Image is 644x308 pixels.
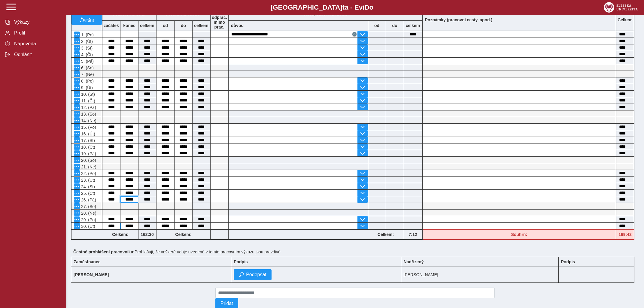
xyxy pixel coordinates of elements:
span: 2. (Út) [80,39,93,44]
span: 25. (Čt) [80,191,95,196]
b: od [156,23,174,28]
b: Doba odprac. mimo prac. [212,10,227,29]
b: důvod [231,23,244,28]
b: začátek [102,23,120,28]
b: celkem [404,23,422,28]
button: Menu [74,157,80,163]
b: od [368,23,386,28]
button: Menu [74,210,80,216]
button: Menu [74,144,80,150]
b: Podpis [561,259,575,264]
button: Menu [74,98,80,104]
b: 169:42 [616,232,634,237]
b: Zaměstnanec [74,259,100,264]
span: 9. (Út) [80,85,93,90]
b: [PERSON_NAME] [74,272,109,277]
span: 7. (Ne) [80,72,94,77]
span: 15. (Po) [80,125,96,130]
span: 8. (Po) [80,79,94,83]
span: 13. (So) [80,112,96,116]
b: celkem [193,23,210,28]
span: 6. (So) [80,65,94,70]
button: Menu [74,177,80,183]
div: Prohlašuji, že veškeré údaje uvedené v tomto pracovním výkazu jsou pravdivé. [71,247,639,257]
span: 3. (St) [80,46,93,50]
span: t [342,4,345,11]
button: vrátit [71,15,102,25]
button: Menu [74,170,80,176]
span: 16. (Út) [80,131,95,136]
button: Menu [74,111,80,117]
b: Poznámky (pracovní cesty, apod.) [423,17,495,22]
button: Menu [74,216,80,222]
button: Menu [74,150,80,156]
span: 29. (Po) [80,217,96,222]
b: Podpis [234,259,248,264]
b: [GEOGRAPHIC_DATA] a - Evi [18,4,626,11]
b: Celkem: [156,232,210,237]
div: Fond pracovní doby (158:24 h) a součet hodin (169:42 h) se neshodují! [616,229,634,240]
span: Odhlásit [12,52,61,57]
span: 5. (Pá) [80,59,94,64]
span: Přidat [220,301,233,306]
button: Menu [74,203,80,209]
button: Menu [74,58,80,64]
span: 22. (Po) [80,171,96,176]
span: 28. (Ne) [80,211,96,216]
b: Celkem [618,17,633,22]
span: o [369,4,374,11]
span: 20. (So) [80,158,96,163]
span: 23. (Út) [80,178,95,183]
button: Menu [74,32,80,38]
span: 12. (Pá) [80,105,96,110]
span: 10. (St) [80,92,95,97]
span: Profil [12,30,61,36]
b: Souhrn: [511,232,527,237]
span: 18. (Čt) [80,145,95,149]
span: Výkazy [12,20,61,25]
span: 1. (Po) [80,32,94,37]
button: Menu [74,197,80,203]
span: 27. (So) [80,204,96,209]
button: Menu [74,190,80,196]
b: celkem [138,23,156,28]
button: Menu [74,45,80,51]
button: Menu [74,223,80,229]
button: Menu [74,131,80,137]
button: Menu [74,78,80,84]
span: 26. (Pá) [80,198,96,202]
span: 14. (Ne) [80,118,96,123]
button: Podepsat [234,269,272,280]
span: 11. (Čt) [80,98,95,103]
button: Menu [74,164,80,170]
b: Celkem: [368,232,404,237]
b: 7:12 [404,232,422,237]
img: logo_web_su.png [604,2,638,13]
span: 30. (Út) [80,224,95,229]
b: konec [120,23,138,28]
span: Podepsat [246,272,266,277]
button: Menu [74,91,80,97]
b: Nadřízený [404,259,424,264]
span: 19. (Pá) [80,151,96,156]
button: Menu [74,84,80,90]
span: vrátit [84,17,94,22]
button: Menu [74,117,80,123]
button: Menu [74,104,80,110]
span: 21. (Ne) [80,165,96,169]
button: Menu [74,51,80,57]
button: Menu [74,124,80,130]
span: 4. (Čt) [80,52,93,57]
b: Celkem: [102,232,138,237]
b: 162:30 [138,232,156,237]
b: do [175,23,192,28]
td: [PERSON_NAME] [401,267,558,283]
b: do [386,23,404,28]
span: 24. (St) [80,184,95,189]
button: Menu [74,38,80,44]
div: Fond pracovní doby (158:24 h) a součet hodin (169:42 h) se neshodují! [423,229,617,240]
button: Menu [74,71,80,77]
span: D [364,4,369,11]
span: 17. (St) [80,138,95,143]
b: Čestné prohlášení pracovníka: [73,249,135,254]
